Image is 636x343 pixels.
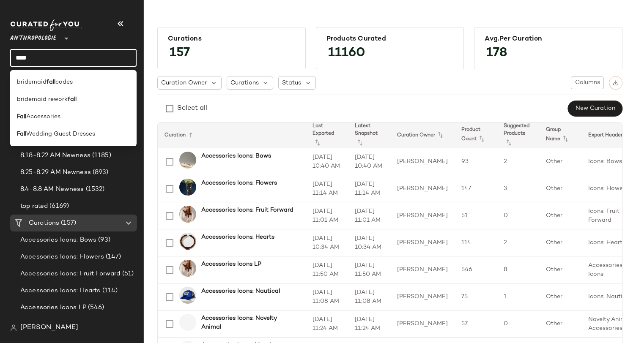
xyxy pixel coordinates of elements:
td: [PERSON_NAME] [390,202,455,229]
span: 8.25-8.29 AM Newness [20,168,91,177]
b: fall [47,78,55,87]
span: Columns [575,79,600,86]
span: [PERSON_NAME] [20,323,78,333]
span: Curation Owner [161,79,207,87]
td: [DATE] 11:14 AM [306,175,348,202]
td: 57 [455,310,497,338]
span: (6169) [48,201,69,211]
td: [PERSON_NAME] [390,256,455,283]
td: 147 [455,175,497,202]
span: (51) [121,269,134,279]
span: (1532) [84,185,105,194]
img: 104029061_020_b [179,233,196,250]
button: New Curation [568,101,622,117]
td: [DATE] 11:14 AM [348,175,390,202]
span: (114) [101,286,118,296]
b: Accessories Icons: Hearts [201,233,274,242]
div: Curations [168,35,295,43]
b: Fall [17,112,26,121]
td: Other [539,202,581,229]
span: top rated [20,201,48,211]
span: 11160 [320,38,374,68]
td: Other [539,148,581,175]
span: Accessories Icons: Bows [20,235,96,245]
b: Accessories Icons: Novelty Animal [201,314,296,332]
td: 8 [497,256,539,283]
td: 114 [455,229,497,256]
td: [DATE] 11:01 AM [306,202,348,229]
td: 51 [455,202,497,229]
div: Avg.per Curation [485,35,612,43]
th: Group Name [539,122,581,148]
button: Columns [571,76,604,89]
span: Curations [230,79,259,87]
td: [DATE] 10:40 AM [348,148,390,175]
span: Accessories Icons: Hearts [20,286,101,296]
th: Suggested Products [497,122,539,148]
span: 157 [161,38,198,68]
span: codes [55,78,73,87]
span: 8.18-8.22 AM Newness [20,151,90,161]
span: bridemaid rework [17,95,68,104]
th: Latest Snapshot [348,122,390,148]
td: 546 [455,256,497,283]
td: [DATE] 11:08 AM [306,283,348,310]
td: 75 [455,283,497,310]
td: Other [539,256,581,283]
th: Curation Owner [390,122,455,148]
th: Curation [158,122,306,148]
span: Anthropologie [10,29,56,44]
span: Wedding Guest Dresses [26,130,95,139]
td: [PERSON_NAME] [390,310,455,338]
td: [DATE] 10:34 AM [348,229,390,256]
td: 0 [497,310,539,338]
span: Accessories Icons: Flowers [20,252,104,262]
span: (157) [59,218,76,228]
b: Accessories Icons: Nautical [201,287,280,296]
b: Fall [17,130,26,139]
th: Last Exported [306,122,348,148]
td: [PERSON_NAME] [390,175,455,202]
span: (546) [86,303,104,313]
td: [DATE] 11:24 AM [306,310,348,338]
b: fall [68,95,77,104]
span: (893) [91,168,109,177]
span: Status [282,79,301,87]
span: Curations [29,218,59,228]
b: Accessories Icons: Fruit Forward [201,206,293,215]
td: 2 [497,229,539,256]
td: [DATE] 10:34 AM [306,229,348,256]
img: 100027366_043_b [179,287,196,304]
span: Accessories Icons LP [20,303,86,313]
img: 101807766_010_b [179,152,196,169]
span: Accessories [26,112,60,121]
span: Accessories Icons: Fruit Forward [20,269,121,279]
img: 102391869_021_p [179,260,196,277]
td: 2 [497,148,539,175]
img: 102391869_021_p [179,206,196,223]
td: [DATE] 11:24 AM [348,310,390,338]
td: Other [539,310,581,338]
span: bridemaid [17,78,47,87]
td: [PERSON_NAME] [390,148,455,175]
td: [DATE] 11:50 AM [348,256,390,283]
span: 178 [478,38,516,68]
td: [DATE] 11:08 AM [348,283,390,310]
span: (1185) [90,151,111,161]
span: (147) [104,252,121,262]
td: [DATE] 11:01 AM [348,202,390,229]
img: svg%3e [613,80,619,86]
td: Other [539,229,581,256]
div: Select all [177,103,207,114]
b: Accessories Icons: Flowers [201,179,277,188]
td: 1 [497,283,539,310]
td: Other [539,283,581,310]
span: (93) [96,235,110,245]
td: [PERSON_NAME] [390,283,455,310]
span: New Curation [575,105,615,112]
td: Other [539,175,581,202]
img: 90698549_030_b19 [179,179,196,196]
td: [PERSON_NAME] [390,229,455,256]
div: Products Curated [326,35,454,43]
b: Accessories Icons LP [201,260,261,269]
